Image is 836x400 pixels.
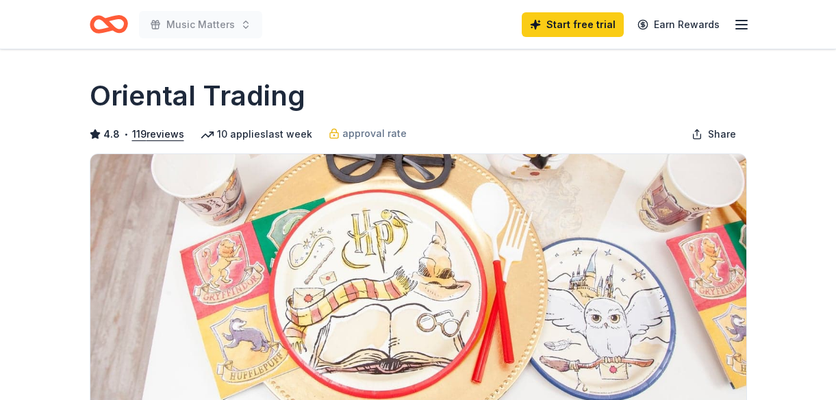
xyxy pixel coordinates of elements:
button: Share [681,121,747,148]
h1: Oriental Trading [90,77,305,115]
span: approval rate [342,125,407,142]
span: • [123,129,128,140]
span: Music Matters [166,16,235,33]
span: Share [708,126,736,142]
a: Start free trial [522,12,624,37]
button: 119reviews [132,126,184,142]
span: 4.8 [103,126,120,142]
a: Home [90,8,128,40]
div: 10 applies last week [201,126,312,142]
a: Earn Rewards [629,12,728,37]
button: Music Matters [139,11,262,38]
a: approval rate [329,125,407,142]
